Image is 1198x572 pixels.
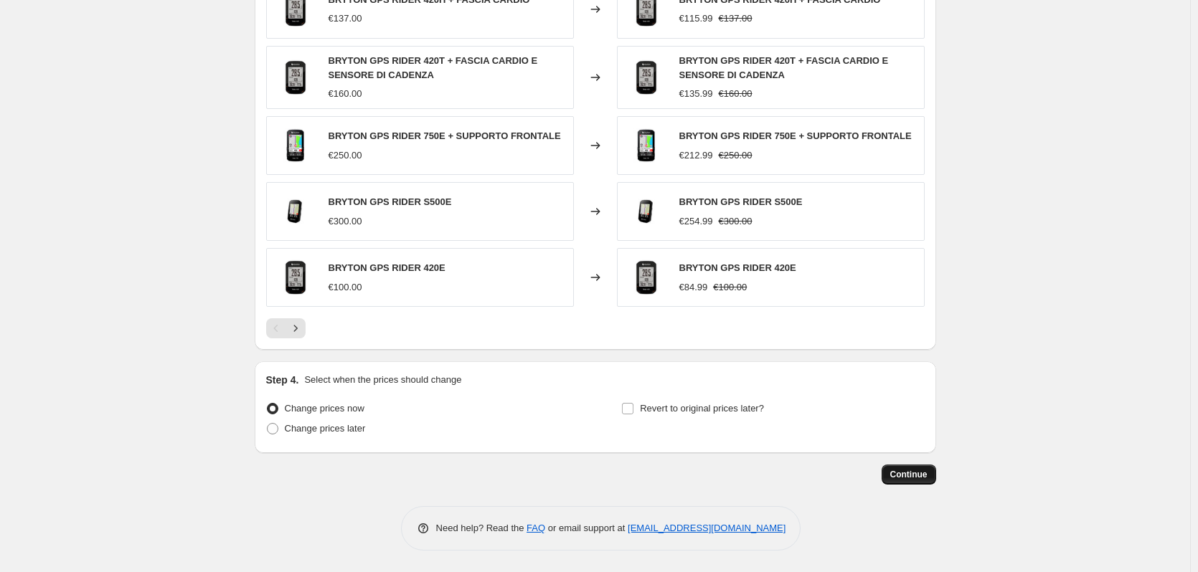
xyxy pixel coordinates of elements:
span: Change prices later [285,423,366,434]
img: bd5d9e28-428b-49c5-912b-d71b7ac504ee_80x.webp [625,56,668,99]
div: €84.99 [679,280,708,295]
strike: €100.00 [713,280,747,295]
span: BRYTON GPS RIDER 420T + FASCIA CARDIO E SENSORE DI CADENZA [329,55,538,80]
strike: €300.00 [719,214,753,229]
div: €100.00 [329,280,362,295]
div: €160.00 [329,87,362,101]
nav: Pagination [266,318,306,338]
span: BRYTON GPS RIDER 420T + FASCIA CARDIO E SENSORE DI CADENZA [679,55,889,80]
img: 06995476-711e-467d-945e-4ccdc0825aac_fc048ed3-d00c-4948-ab12-b014e3067707_80x.webp [625,256,668,299]
span: BRYTON GPS RIDER 420E [679,262,796,273]
span: Need help? Read the [436,523,527,533]
div: €115.99 [679,11,713,26]
button: Continue [882,464,936,485]
div: €135.99 [679,87,713,101]
span: BRYTON GPS RIDER 750E + SUPPORTO FRONTALE [679,130,912,141]
h2: Step 4. [266,373,299,387]
div: €137.00 [329,11,362,26]
span: BRYTON GPS RIDER 420E [329,262,445,273]
span: Continue [890,469,928,480]
div: €300.00 [329,214,362,229]
strike: €137.00 [719,11,753,26]
img: 06995476-711e-467d-945e-4ccdc0825aac_fc048ed3-d00c-4948-ab12-b014e3067707_80x.webp [274,256,317,299]
span: Change prices now [285,403,364,414]
img: 1a02f565-4c0d-4daa-b39a-454af6800128_80x.webp [625,190,668,233]
button: Next [286,318,306,338]
span: BRYTON GPS RIDER S500E [679,196,803,207]
span: BRYTON GPS RIDER S500E [329,196,452,207]
div: €250.00 [329,148,362,163]
span: BRYTON GPS RIDER 750E + SUPPORTO FRONTALE [329,130,561,141]
span: Revert to original prices later? [640,403,764,414]
img: c393d25c-f670-441d-ae7e-b1546cd4a693_80x.webp [625,124,668,167]
img: bd5d9e28-428b-49c5-912b-d71b7ac504ee_80x.webp [274,56,317,99]
strike: €250.00 [719,148,753,163]
a: [EMAIL_ADDRESS][DOMAIN_NAME] [628,523,786,533]
strike: €160.00 [719,87,753,101]
div: €212.99 [679,148,713,163]
p: Select when the prices should change [304,373,461,387]
span: or email support at [545,523,628,533]
div: €254.99 [679,214,713,229]
img: 1a02f565-4c0d-4daa-b39a-454af6800128_80x.webp [274,190,317,233]
img: c393d25c-f670-441d-ae7e-b1546cd4a693_80x.webp [274,124,317,167]
a: FAQ [527,523,545,533]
